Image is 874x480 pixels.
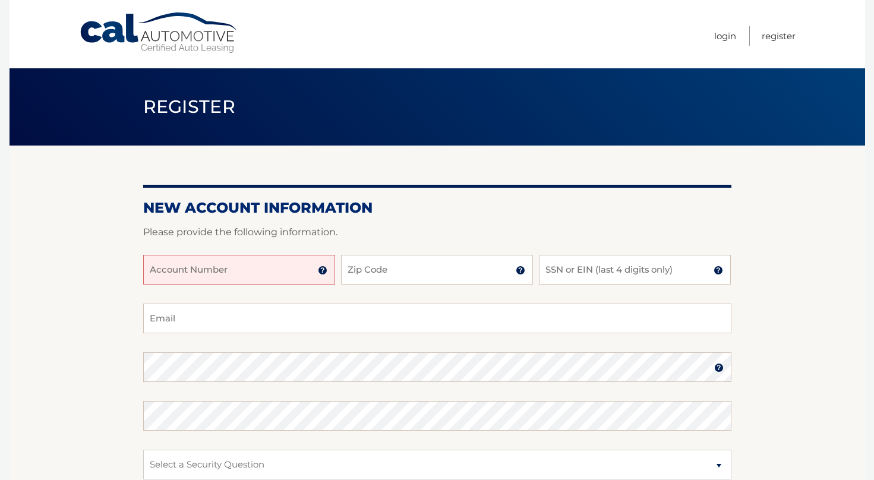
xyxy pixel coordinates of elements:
input: Account Number [143,255,335,285]
p: Please provide the following information. [143,224,731,241]
input: SSN or EIN (last 4 digits only) [539,255,731,285]
a: Cal Automotive [79,12,239,54]
input: Email [143,304,731,333]
img: tooltip.svg [516,266,525,275]
span: Register [143,96,236,118]
h2: New Account Information [143,199,731,217]
img: tooltip.svg [714,363,724,372]
input: Zip Code [341,255,533,285]
a: Login [714,26,736,46]
img: tooltip.svg [318,266,327,275]
a: Register [762,26,796,46]
img: tooltip.svg [714,266,723,275]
